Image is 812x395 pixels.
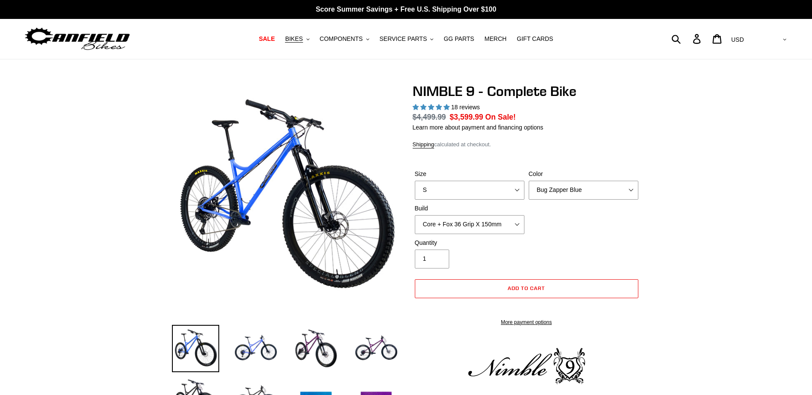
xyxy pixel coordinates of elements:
[413,141,435,148] a: Shipping
[413,83,640,99] h1: NIMBLE 9 - Complete Bike
[254,33,279,45] a: SALE
[413,113,446,121] s: $4,499.99
[676,29,698,48] input: Search
[316,33,374,45] button: COMPONENTS
[508,285,545,291] span: Add to cart
[517,35,553,43] span: GIFT CARDS
[24,25,131,52] img: Canfield Bikes
[380,35,427,43] span: SERVICE PARTS
[232,325,279,372] img: Load image into Gallery viewer, NIMBLE 9 - Complete Bike
[292,325,340,372] img: Load image into Gallery viewer, NIMBLE 9 - Complete Bike
[512,33,558,45] a: GIFT CARDS
[450,113,483,121] span: $3,599.99
[439,33,478,45] a: GG PARTS
[415,279,638,298] button: Add to cart
[172,325,219,372] img: Load image into Gallery viewer, NIMBLE 9 - Complete Bike
[375,33,438,45] button: SERVICE PARTS
[484,35,506,43] span: MERCH
[451,104,480,111] span: 18 reviews
[480,33,511,45] a: MERCH
[415,318,638,326] a: More payment options
[415,204,524,213] label: Build
[259,35,275,43] span: SALE
[413,104,451,111] span: 4.89 stars
[485,111,516,123] span: On Sale!
[413,124,543,131] a: Learn more about payment and financing options
[285,35,303,43] span: BIKES
[352,325,400,372] img: Load image into Gallery viewer, NIMBLE 9 - Complete Bike
[415,238,524,247] label: Quantity
[529,170,638,179] label: Color
[444,35,474,43] span: GG PARTS
[320,35,363,43] span: COMPONENTS
[281,33,313,45] button: BIKES
[413,140,640,149] div: calculated at checkout.
[415,170,524,179] label: Size
[174,85,398,309] img: NIMBLE 9 - Complete Bike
